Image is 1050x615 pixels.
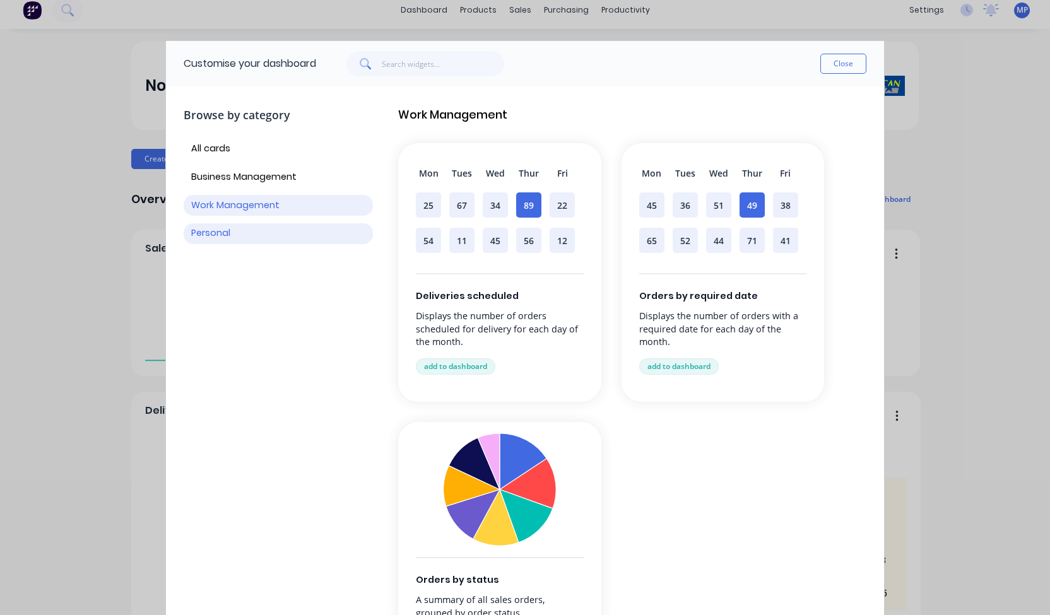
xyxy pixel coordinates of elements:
div: Wed [483,163,508,182]
button: Personal [184,223,373,244]
span: Browse by category [184,107,373,123]
span: Deliveries scheduled [416,290,584,303]
div: 56 [516,228,541,253]
p: Displays the number of orders with a required date for each day of the month. [639,310,807,348]
button: Close [820,54,866,74]
div: 12 [550,228,575,253]
div: Fri [773,163,798,182]
button: All cards [184,138,373,159]
div: 49 [740,192,765,218]
span: Customise your dashboard [184,56,316,71]
div: 45 [483,228,508,253]
span: Work Management [398,107,866,123]
div: Fri [550,163,575,182]
div: 52 [673,228,698,253]
div: Mon [416,163,441,182]
div: 36 [673,192,698,218]
button: Business Management [184,167,373,187]
div: 38 [773,192,798,218]
div: Thur [516,163,541,182]
div: 54 [416,228,441,253]
input: Search widgets... [382,51,505,76]
div: 45 [639,192,664,218]
div: 71 [740,228,765,253]
div: Thur [740,163,765,182]
div: 34 [483,192,508,218]
div: 11 [449,228,475,253]
button: Work Management [184,195,373,216]
div: 51 [706,192,731,218]
div: 67 [449,192,475,218]
div: 44 [706,228,731,253]
div: Mon [639,163,664,182]
div: Tues [673,163,698,182]
div: 22 [550,192,575,218]
button: add to dashboard [639,358,719,375]
div: Tues [449,163,475,182]
img: Sales Orders By Status widget [443,433,557,546]
span: Orders by status [416,573,584,587]
span: Orders by required date [639,290,807,303]
p: Displays the number of orders scheduled for delivery for each day of the month. [416,310,584,348]
div: 25 [416,192,441,218]
div: 41 [773,228,798,253]
div: Wed [706,163,731,182]
div: 65 [639,228,664,253]
div: 89 [516,192,541,218]
button: add to dashboard [416,358,495,375]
